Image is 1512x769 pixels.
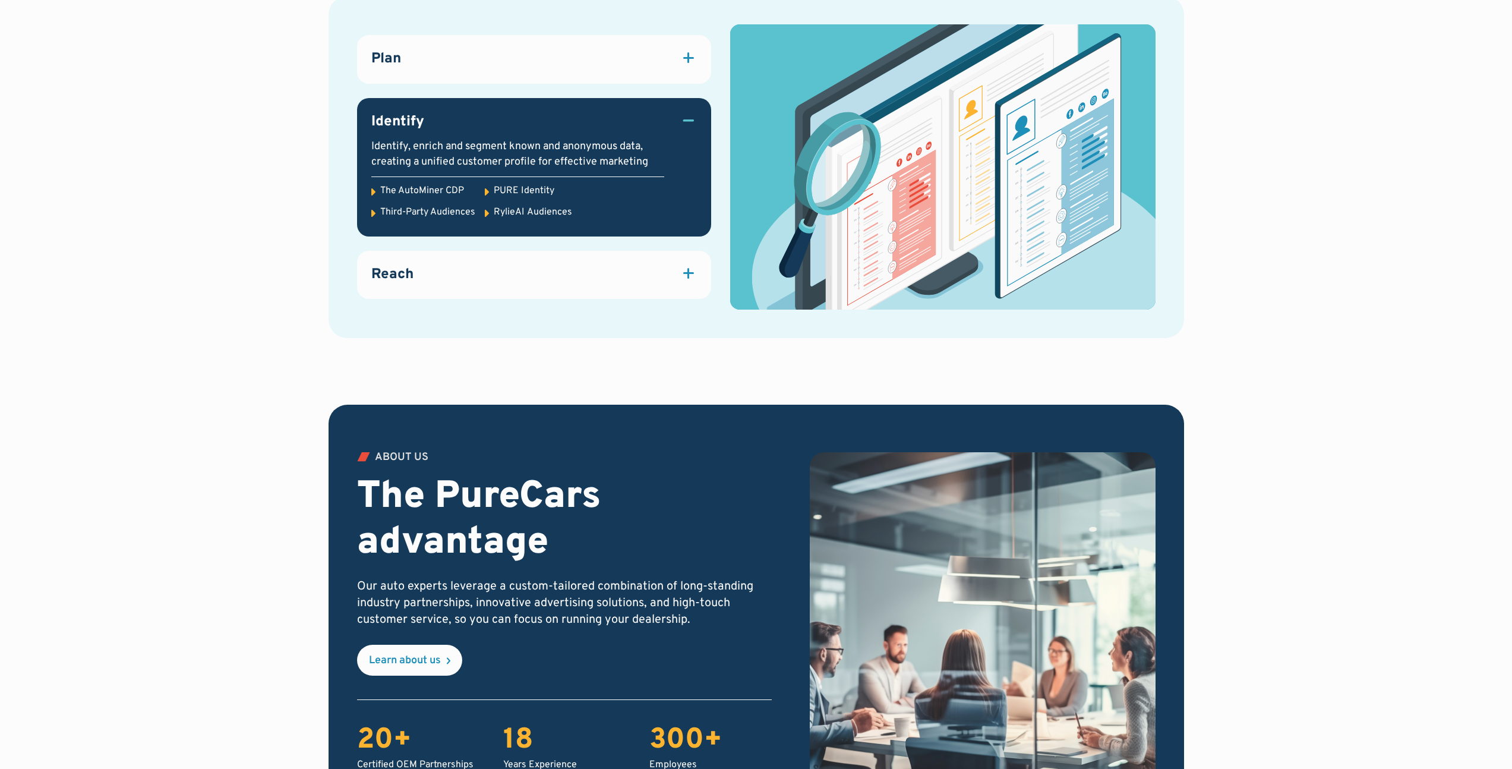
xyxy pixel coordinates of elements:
[494,184,554,197] div: PURE Identity
[371,139,665,169] div: Identify, enrich and segment known and anonymous data, creating a unified customer profile for ef...
[730,24,1156,310] img: personas and customer profiles
[357,645,462,676] a: Learn about us
[380,206,475,219] div: Third-Party Audiences
[357,578,772,628] p: Our auto experts leverage a custom-tailored combination of long-standing industry partnerships, i...
[649,724,772,758] div: 300+
[371,49,401,70] h3: Plan
[503,724,626,758] div: 18
[371,112,424,133] h3: Identify
[357,475,772,566] h2: The PureCars advantage
[375,452,428,463] div: ABOUT US
[371,265,413,285] h3: Reach
[494,206,572,219] div: RylieAI Audiences
[357,724,479,758] div: 20+
[380,184,464,197] div: The AutoMiner CDP
[369,655,441,666] div: Learn about us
